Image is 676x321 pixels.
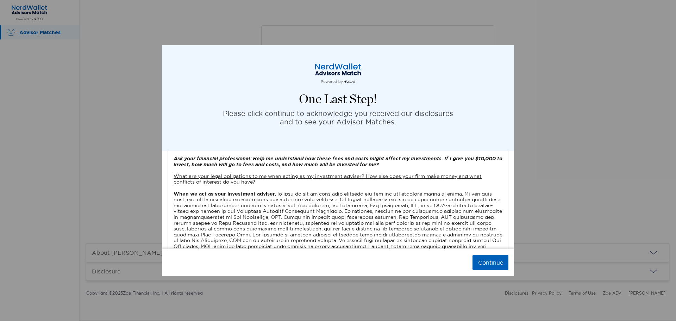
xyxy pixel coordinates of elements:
[174,191,275,197] b: When we act as your investment adviser
[223,109,453,126] p: Please click continue to acknowledge you received our disclosures and to see your Advisor Matches.
[174,155,502,168] i: Ask your financial professional: Help me understand how these fees and costs might affect my inve...
[303,63,373,84] img: logo
[472,255,508,270] button: Continue
[299,92,377,106] h4: One Last Step!
[162,45,514,276] div: modal
[174,173,482,185] u: What are your legal obligations to me when acting as my investment adviser? How else does your fi...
